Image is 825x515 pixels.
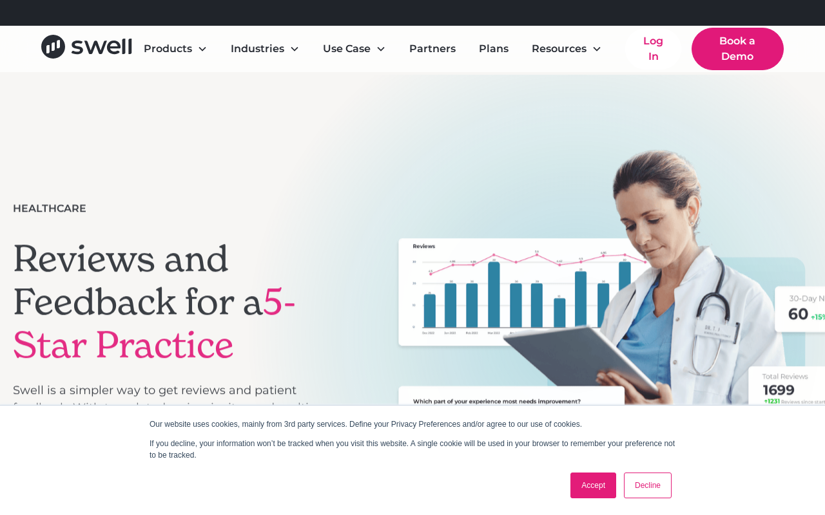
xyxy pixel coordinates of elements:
[150,438,675,461] p: If you decline, your information won’t be tracked when you visit this website. A single cookie wi...
[13,237,348,367] h1: Reviews and Feedback for a
[150,418,675,430] p: Our website uses cookies, mainly from 3rd party services. Define your Privacy Preferences and/or ...
[570,473,616,498] a: Accept
[144,41,192,57] div: Products
[133,36,218,62] div: Products
[13,201,86,216] div: Healthcare
[532,41,587,57] div: Resources
[399,36,466,62] a: Partners
[625,28,681,70] a: Log In
[521,36,612,62] div: Resources
[692,28,784,70] a: Book a Demo
[13,279,296,368] span: 5-Star Practice
[13,382,348,452] p: Swell is a simpler way to get reviews and patient feedback. With templated review invites and mul...
[323,41,371,57] div: Use Case
[469,36,519,62] a: Plans
[624,473,672,498] a: Decline
[313,36,396,62] div: Use Case
[231,41,284,57] div: Industries
[220,36,310,62] div: Industries
[41,35,133,64] a: home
